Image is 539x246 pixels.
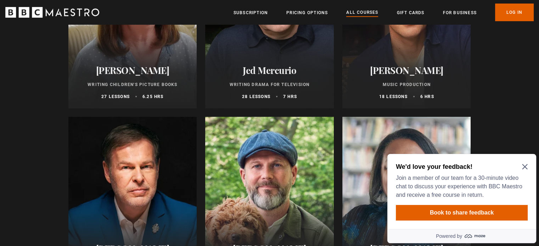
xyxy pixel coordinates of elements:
svg: BBC Maestro [5,7,99,18]
p: 6.25 hrs [142,93,164,100]
a: Powered by maze [3,78,152,92]
button: Book to share feedback [11,54,143,69]
h2: Jed Mercurio [214,65,325,76]
p: 6 hrs [420,93,434,100]
button: Close Maze Prompt [137,13,143,18]
p: Join a member of our team for a 30-minute video chat to discuss your experience with BBC Maestro ... [11,23,140,48]
a: All Courses [346,9,378,17]
a: For business [443,9,476,16]
div: Optional study invitation [3,3,152,92]
p: 27 lessons [101,93,130,100]
h2: We'd love your feedback! [11,11,140,20]
p: 28 lessons [242,93,270,100]
a: Log In [495,4,534,21]
p: Writing Children's Picture Books [77,81,189,88]
h2: [PERSON_NAME] [77,65,189,76]
p: 7 hrs [283,93,297,100]
p: Writing Drama for Television [214,81,325,88]
p: 18 lessons [379,93,408,100]
a: Pricing Options [286,9,328,16]
a: Subscription [234,9,268,16]
p: Music Production [351,81,462,88]
h2: [PERSON_NAME] [351,65,462,76]
a: Gift Cards [397,9,424,16]
nav: Primary [234,4,534,21]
